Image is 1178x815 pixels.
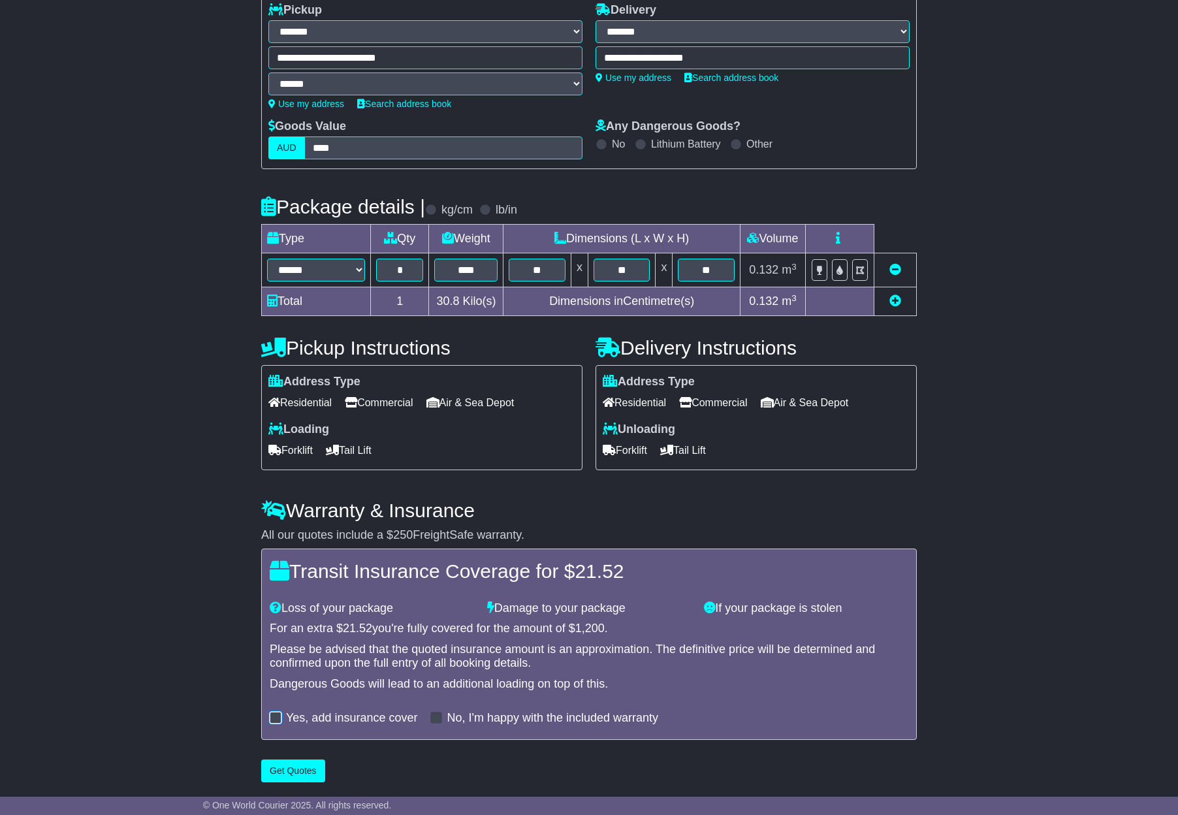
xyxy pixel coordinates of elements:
[261,500,917,521] h4: Warranty & Insurance
[203,800,392,810] span: © One World Courier 2025. All rights reserved.
[261,337,582,359] h4: Pickup Instructions
[575,622,605,635] span: 1,200
[261,196,425,217] h4: Package details |
[268,99,344,109] a: Use my address
[749,263,778,276] span: 0.132
[596,337,917,359] h4: Delivery Instructions
[656,253,673,287] td: x
[263,601,481,616] div: Loss of your package
[889,295,901,308] a: Add new item
[426,392,515,413] span: Air & Sea Depot
[603,423,675,437] label: Unloading
[596,3,656,18] label: Delivery
[660,440,706,460] span: Tail Lift
[481,601,698,616] div: Damage to your package
[268,392,332,413] span: Residential
[261,759,325,782] button: Get Quotes
[575,560,624,582] span: 21.52
[746,138,772,150] label: Other
[503,287,740,316] td: Dimensions in Centimetre(s)
[603,375,695,389] label: Address Type
[371,287,429,316] td: 1
[262,287,371,316] td: Total
[429,225,503,253] td: Weight
[268,423,329,437] label: Loading
[503,225,740,253] td: Dimensions (L x W x H)
[345,392,413,413] span: Commercial
[651,138,721,150] label: Lithium Battery
[447,711,658,726] label: No, I'm happy with the included warranty
[697,601,915,616] div: If your package is stolen
[782,263,797,276] span: m
[261,528,917,543] div: All our quotes include a $ FreightSafe warranty.
[262,225,371,253] td: Type
[791,293,797,303] sup: 3
[684,72,778,83] a: Search address book
[326,440,372,460] span: Tail Lift
[782,295,797,308] span: m
[286,711,417,726] label: Yes, add insurance cover
[740,225,805,253] td: Volume
[268,375,360,389] label: Address Type
[436,295,459,308] span: 30.8
[603,440,647,460] span: Forklift
[612,138,625,150] label: No
[357,99,451,109] a: Search address book
[889,263,901,276] a: Remove this item
[679,392,747,413] span: Commercial
[343,622,372,635] span: 21.52
[270,560,908,582] h4: Transit Insurance Coverage for $
[496,203,517,217] label: lb/in
[596,120,740,134] label: Any Dangerous Goods?
[791,262,797,272] sup: 3
[761,392,849,413] span: Air & Sea Depot
[393,528,413,541] span: 250
[268,440,313,460] span: Forklift
[441,203,473,217] label: kg/cm
[429,287,503,316] td: Kilo(s)
[749,295,778,308] span: 0.132
[270,622,908,636] div: For an extra $ you're fully covered for the amount of $ .
[596,72,671,83] a: Use my address
[603,392,666,413] span: Residential
[268,120,346,134] label: Goods Value
[371,225,429,253] td: Qty
[270,677,908,692] div: Dangerous Goods will lead to an additional loading on top of this.
[571,253,588,287] td: x
[270,643,908,671] div: Please be advised that the quoted insurance amount is an approximation. The definitive price will...
[268,3,322,18] label: Pickup
[268,136,305,159] label: AUD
